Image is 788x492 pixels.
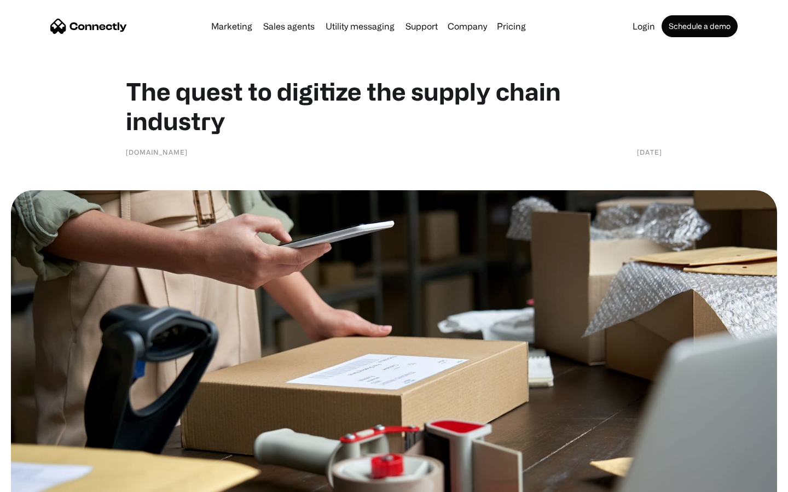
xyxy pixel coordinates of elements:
[11,473,66,488] aside: Language selected: English
[628,22,659,31] a: Login
[493,22,530,31] a: Pricing
[321,22,399,31] a: Utility messaging
[207,22,257,31] a: Marketing
[662,15,738,37] a: Schedule a demo
[126,77,662,136] h1: The quest to digitize the supply chain industry
[401,22,442,31] a: Support
[637,147,662,157] div: [DATE]
[126,147,188,157] div: [DOMAIN_NAME]
[448,19,487,34] div: Company
[22,473,66,488] ul: Language list
[259,22,319,31] a: Sales agents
